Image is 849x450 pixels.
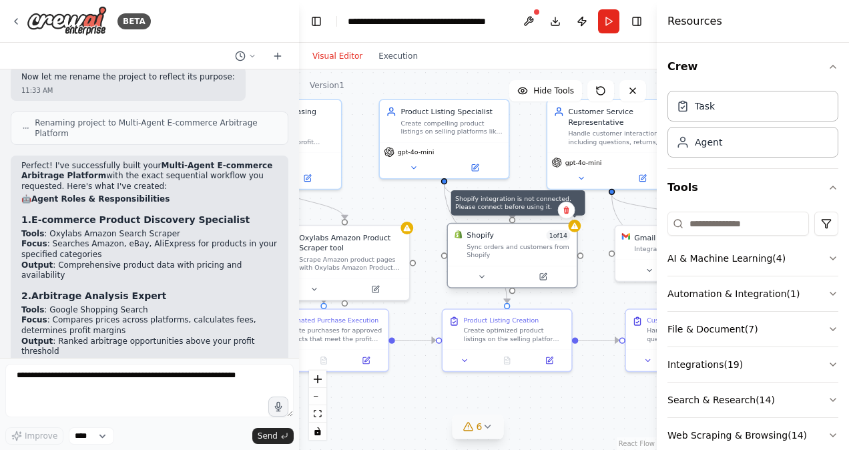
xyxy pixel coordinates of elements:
strong: Focus [21,239,47,248]
div: Shopify integration is not connected. Please connect before using it.ShopifyShopify1of14Sync orde... [447,225,577,290]
div: Customer Service Management [647,316,746,324]
div: Customer Service ManagementHandle customer inquiries, questions, returns, and complaints for prod... [625,308,756,372]
button: Hide Tools [509,80,582,101]
div: Version 1 [310,80,344,91]
button: Integrations(19) [667,347,838,382]
div: Agent [695,136,722,149]
span: gpt-4o-mini [398,148,435,156]
img: Logo [27,6,107,36]
div: 11:33 AM [21,85,235,95]
div: Handle customer inquiries, questions, returns, and complaints for products sold on {selling_platf... [647,326,748,343]
strong: Agent Roles & Responsibilities [31,194,170,204]
button: Delete node [558,202,575,219]
button: toggle interactivity [309,423,326,440]
div: GmailGmailIntegrate with you Gmail [614,225,745,282]
h4: Resources [667,13,722,29]
img: Shopify [454,230,463,239]
g: Edge from 2471ef58-2808-4741-9e84-4aff6d019eab to e6822d18-68a9-443a-82c9-5431607e1b02 [607,195,695,303]
button: Open in side panel [445,162,505,174]
button: Open in side panel [531,355,567,367]
g: Edge from 90c1c0b9-07ee-483c-b7da-047b13d9408f to ffd13024-c3fd-42ce-8f04-fe9336168d01 [272,184,350,219]
button: zoom out [309,388,326,405]
div: Crew [667,85,838,168]
strong: Output [21,260,53,270]
span: Number of enabled actions [546,230,570,241]
span: Send [258,431,278,441]
div: Integrate with you Gmail [634,245,738,254]
button: Switch to previous chat [230,48,262,64]
button: Search & Research(14) [667,383,838,417]
button: Crew [667,48,838,85]
button: AI & Machine Learning(4) [667,241,838,276]
li: : Compares prices across platforms, calculates fees, determines profit margins [21,315,278,336]
span: gpt-4o-mini [565,158,602,167]
div: Scrape Amazon product pages with Oxylabs Amazon Product Scraper [299,255,402,272]
g: Edge from 31c74365-e6be-42a1-83da-fe6129dd5f3b to a85768c6-f4d4-4a92-b5c0-df7b641c0fc6 [395,335,436,346]
strong: E-commerce Product Discovery Specialist [31,214,250,225]
button: Open in side panel [278,172,337,185]
li: : Google Shopping Search [21,305,278,316]
g: Edge from 2471ef58-2808-4741-9e84-4aff6d019eab to 8fe51926-8bdc-4767-9eca-de0f9bf399c8 [607,195,685,219]
span: Hide Tools [533,85,574,96]
button: Open in side panel [348,355,384,367]
h3: 1. [21,213,278,226]
button: Automation & Integration(1) [667,276,838,311]
div: OxylabsAmazonProductScraperToolOxylabs Amazon Product Scraper toolScrape Amazon product pages wit... [279,225,410,301]
button: Start a new chat [267,48,288,64]
strong: Tools [21,229,44,238]
div: Product Listing CreationCreate optimized product listings on the selling platform {selling_platfo... [442,308,573,372]
button: Open in side panel [346,283,405,296]
li: : Searches Amazon, eBay, AliExpress for products in your specified categories [21,239,278,260]
div: Customer Service RepresentativeHandle customer interactions including questions, returns, and com... [546,99,677,190]
button: No output available [302,355,346,367]
g: Edge from c177edc6-a482-485e-9105-734a2a1efb5e to 02d0996d-2bbe-44bd-bae6-49be640c1c80 [439,184,518,219]
strong: Focus [21,315,47,324]
strong: Multi-Agent E-commerce Arbitrage Platform [21,161,272,181]
button: Open in side panel [613,172,672,185]
div: React Flow controls [309,371,326,440]
div: Sync orders and customers from Shopify [467,242,570,259]
button: fit view [309,405,326,423]
div: Create optimized product listings on the selling platform {selling_platform} for purchased produc... [464,326,565,343]
div: Product Listing Specialist [400,106,502,117]
div: BETA [117,13,151,29]
button: Visual Editor [304,48,370,64]
div: Product Listing Creation [464,316,539,324]
button: Tools [667,169,838,206]
div: Customer Service Representative [568,106,669,127]
button: Open in side panel [513,270,573,283]
div: Shopify integration is not connected. Please connect before using it. [451,190,585,216]
button: Execution [370,48,426,64]
div: Shopify [467,230,494,241]
p: Perfect! I've successfully built your with the exact sequential workflow you requested. Here's wh... [21,161,278,192]
div: Execute purchases automatically when profit margins exceed the target threshold {profit_threshold... [233,130,334,146]
div: Create compelling product listings on selling platforms like {selling_platform} with optimized de... [400,119,502,136]
strong: Arbitrage Analysis Expert [31,290,166,301]
nav: breadcrumb [348,15,498,28]
h3: 2. [21,289,278,302]
strong: Output [21,336,53,346]
li: : Ranked arbitrage opportunities above your profit threshold [21,336,278,357]
button: zoom in [309,371,326,388]
button: Improve [5,427,63,445]
div: Product Listing SpecialistCreate compelling product listings on selling platforms like {selling_p... [378,99,509,179]
span: Improve [25,431,57,441]
g: Edge from c177edc6-a482-485e-9105-734a2a1efb5e to a85768c6-f4d4-4a92-b5c0-df7b641c0fc6 [439,184,513,303]
button: 6 [453,415,504,439]
strong: Tools [21,305,44,314]
div: Execute purchases for approved products that meet the profit margin threshold {profit_threshold}%... [280,326,382,343]
div: Gmail [634,232,655,243]
li: : Comprehensive product data with pricing and availability [21,260,278,281]
img: Gmail [621,232,630,241]
div: Automated Purchasing AgentExecute purchases automatically when profit margins exceed the target t... [211,99,342,190]
li: : Oxylabs Amazon Search Scraper [21,229,278,240]
span: Renaming project to Multi-Agent E-commerce Arbitrage Platform [35,118,277,139]
p: Now let me rename the project to reflect its purpose: [21,72,235,83]
button: Send [252,428,294,444]
g: Edge from 90c1c0b9-07ee-483c-b7da-047b13d9408f to 31c74365-e6be-42a1-83da-fe6129dd5f3b [272,184,329,303]
h2: 🤖 [21,194,278,205]
div: Automated Purchase Execution [280,316,378,324]
div: Task [695,99,715,113]
span: 6 [477,420,483,433]
div: Automated Purchase ExecutionExecute purchases for approved products that meet the profit margin t... [258,308,389,372]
